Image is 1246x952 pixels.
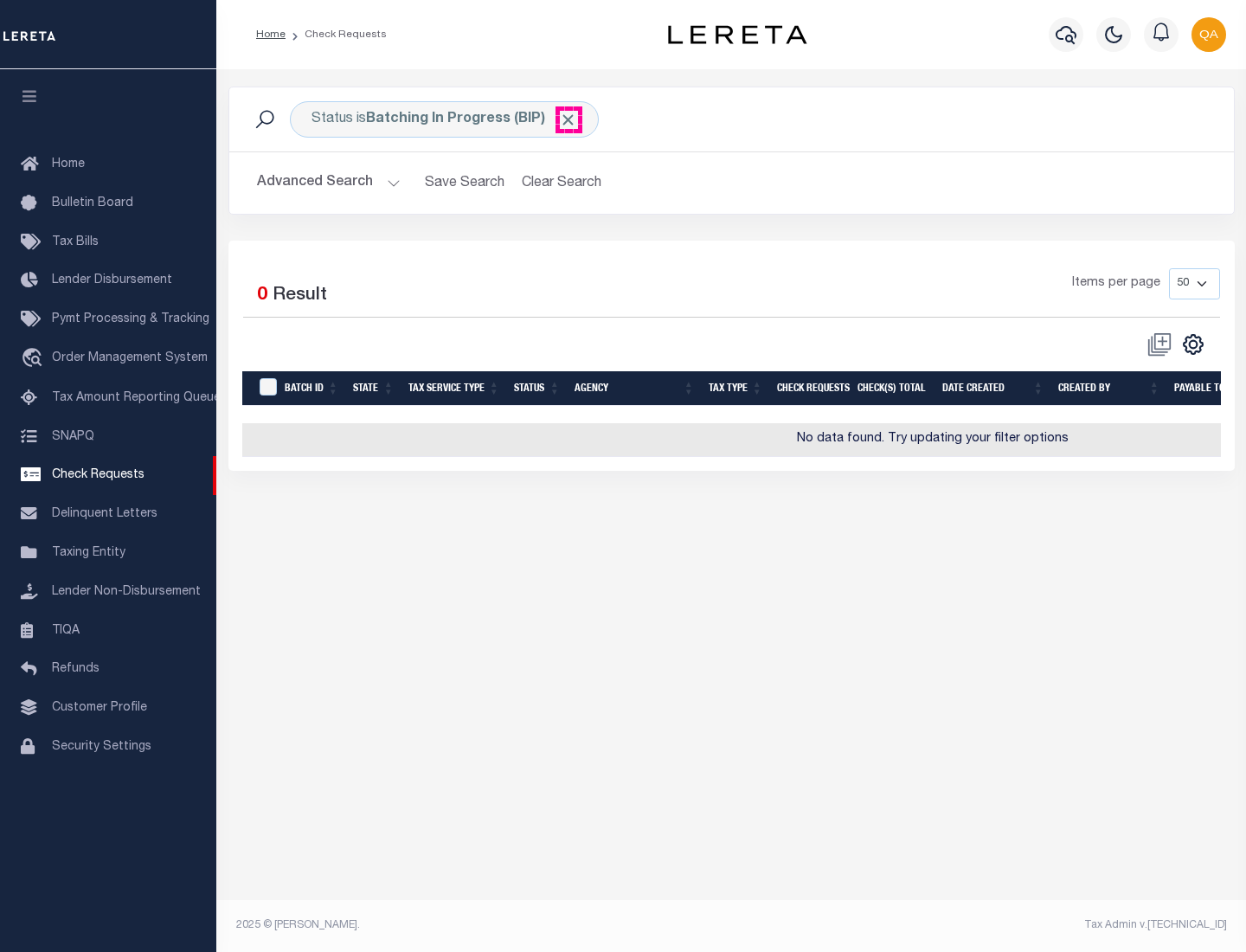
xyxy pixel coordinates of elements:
[278,371,346,407] th: Batch Id: activate to sort column ascending
[52,158,85,170] span: Home
[52,274,172,286] span: Lender Disbursement
[52,352,208,364] span: Order Management System
[286,27,387,42] li: Check Requests
[401,371,507,407] th: Tax Service Type: activate to sort column ascending
[52,430,94,442] span: SNAPQ
[1191,17,1226,52] img: svg+xml;base64,PHN2ZyB4bWxucz0iaHR0cDovL3d3dy53My5vcmcvMjAwMC9zdmciIHBvaW50ZXItZXZlbnRzPSJub25lIi...
[744,917,1227,933] div: Tax Admin v.[TECHNICAL_ID]
[1072,274,1160,293] span: Items per page
[223,917,732,933] div: 2025 © [PERSON_NAME].
[366,113,577,126] b: Batching In Progress (BIP)
[702,371,770,407] th: Tax Type: activate to sort column ascending
[52,702,147,714] span: Customer Profile
[668,25,806,44] img: logo-dark.svg
[52,469,145,481] span: Check Requests
[52,624,80,636] span: TIQA
[52,586,201,598] span: Lender Non-Disbursement
[290,101,599,138] div: Status is
[52,236,99,248] span: Tax Bills
[770,371,851,407] th: Check Requests
[256,29,286,40] a: Home
[52,508,157,520] span: Delinquent Letters
[52,741,151,753] span: Security Settings
[1051,371,1167,407] th: Created By: activate to sort column ascending
[52,547,125,559] span: Taxing Entity
[515,166,609,200] button: Clear Search
[273,282,327,310] label: Result
[52,392,221,404] span: Tax Amount Reporting Queue
[935,371,1051,407] th: Date Created: activate to sort column ascending
[52,197,133,209] span: Bulletin Board
[257,286,267,305] span: 0
[851,371,935,407] th: Check(s) Total
[21,348,48,370] i: travel_explore
[257,166,401,200] button: Advanced Search
[346,371,401,407] th: State: activate to sort column ascending
[52,663,100,675] span: Refunds
[414,166,515,200] button: Save Search
[52,313,209,325] span: Pymt Processing & Tracking
[568,371,702,407] th: Agency: activate to sort column ascending
[507,371,568,407] th: Status: activate to sort column ascending
[559,111,577,129] span: Click to Remove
